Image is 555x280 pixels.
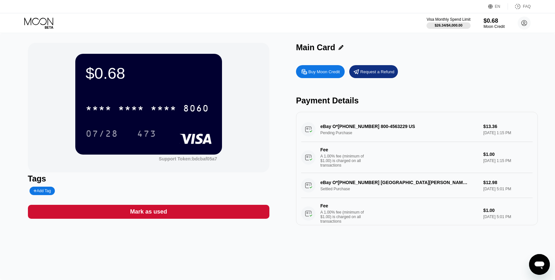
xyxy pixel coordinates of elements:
[488,3,508,10] div: EN
[483,158,532,163] div: [DATE] 1:15 PM
[320,154,369,168] div: A 1.00% fee (minimum of $1.00) is charged on all transactions
[28,205,270,219] div: Mark as used
[523,4,531,9] div: FAQ
[296,96,538,105] div: Payment Details
[86,129,118,140] div: 07/28
[159,156,217,161] div: Support Token: bdcbaf05a7
[360,69,394,75] div: Request a Refund
[132,125,161,142] div: 473
[426,17,470,22] div: Visa Monthly Spend Limit
[301,142,533,173] div: FeeA 1.00% fee (minimum of $1.00) is charged on all transactions$1.00[DATE] 1:15 PM
[183,104,209,114] div: 8060
[28,174,270,183] div: Tags
[130,208,167,216] div: Mark as used
[349,65,398,78] div: Request a Refund
[81,125,123,142] div: 07/28
[296,65,345,78] div: Buy Moon Credit
[483,215,532,219] div: [DATE] 5:01 PM
[484,17,505,29] div: $0.68Moon Credit
[529,254,550,275] iframe: Button to launch messaging window
[495,4,500,9] div: EN
[508,3,531,10] div: FAQ
[484,17,505,24] div: $0.68
[435,23,462,27] div: $26.34 / $4,000.00
[137,129,156,140] div: 473
[320,147,366,152] div: Fee
[301,198,533,229] div: FeeA 1.00% fee (minimum of $1.00) is charged on all transactions$1.00[DATE] 5:01 PM
[159,156,217,161] div: Support Token:bdcbaf05a7
[320,203,366,208] div: Fee
[483,208,532,213] div: $1.00
[33,189,51,193] div: Add Tag
[320,210,369,224] div: A 1.00% fee (minimum of $1.00) is charged on all transactions
[308,69,340,75] div: Buy Moon Credit
[86,64,212,82] div: $0.68
[426,17,470,29] div: Visa Monthly Spend Limit$26.34/$4,000.00
[484,24,505,29] div: Moon Credit
[30,187,55,195] div: Add Tag
[483,152,532,157] div: $1.00
[296,43,335,52] div: Main Card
